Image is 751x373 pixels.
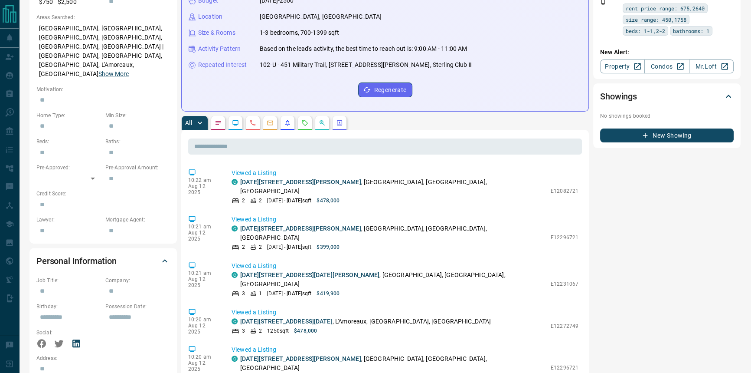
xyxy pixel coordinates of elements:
[188,230,219,242] p: Aug 12 2025
[188,276,219,288] p: Aug 12 2025
[301,119,308,126] svg: Requests
[267,119,274,126] svg: Emails
[36,216,101,224] p: Lawyer:
[198,44,241,53] p: Activity Pattern
[551,187,578,195] p: E12082721
[267,197,311,205] p: [DATE] - [DATE] sqft
[600,48,734,57] p: New Alert:
[358,83,412,97] button: Regenerate
[185,120,192,126] p: All
[551,234,578,241] p: E12296721
[689,59,734,73] a: Mr.Loft
[317,290,340,297] p: $419,900
[242,243,245,251] p: 2
[600,112,734,120] p: No showings booked
[317,243,340,251] p: $399,000
[232,119,239,126] svg: Lead Browsing Activity
[259,243,262,251] p: 2
[105,164,170,172] p: Pre-Approval Amount:
[259,327,262,335] p: 2
[551,322,578,330] p: E12272749
[600,89,637,103] h2: Showings
[188,354,219,360] p: 10:20 am
[36,329,101,337] p: Social:
[240,354,546,373] p: , [GEOGRAPHIC_DATA], [GEOGRAPHIC_DATA], [GEOGRAPHIC_DATA]
[232,168,578,178] p: Viewed a Listing
[551,364,578,372] p: E12296721
[284,119,291,126] svg: Listing Alerts
[198,60,247,69] p: Repeated Interest
[36,164,101,172] p: Pre-Approved:
[105,138,170,145] p: Baths:
[240,355,361,362] a: [DATE][STREET_ADDRESS][PERSON_NAME]
[232,215,578,224] p: Viewed a Listing
[188,360,219,372] p: Aug 12 2025
[198,12,222,21] p: Location
[259,197,262,205] p: 2
[260,60,472,69] p: 102-U - 451 Military Trail, [STREET_ADDRESS][PERSON_NAME], Sterling Club Ⅱ
[260,12,382,21] p: [GEOGRAPHIC_DATA], [GEOGRAPHIC_DATA]
[188,323,219,335] p: Aug 12 2025
[36,354,170,362] p: Address:
[242,327,245,335] p: 3
[232,225,238,231] div: condos.ca
[240,224,546,242] p: , [GEOGRAPHIC_DATA], [GEOGRAPHIC_DATA], [GEOGRAPHIC_DATA]
[267,290,311,297] p: [DATE] - [DATE] sqft
[242,290,245,297] p: 3
[188,317,219,323] p: 10:20 am
[188,224,219,230] p: 10:21 am
[36,303,101,310] p: Birthday:
[259,290,262,297] p: 1
[105,216,170,224] p: Mortgage Agent:
[267,243,311,251] p: [DATE] - [DATE] sqft
[260,44,467,53] p: Based on the lead's activity, the best time to reach out is: 9:00 AM - 11:00 AM
[673,26,709,35] span: bathrooms: 1
[36,190,170,198] p: Credit Score:
[36,86,170,93] p: Motivation:
[36,13,170,21] p: Areas Searched:
[36,112,101,119] p: Home Type:
[294,327,317,335] p: $478,000
[232,356,238,362] div: condos.ca
[551,280,578,288] p: E12231067
[626,15,686,24] span: size range: 450,1758
[36,21,170,81] p: [GEOGRAPHIC_DATA], [GEOGRAPHIC_DATA], [GEOGRAPHIC_DATA], [GEOGRAPHIC_DATA], [GEOGRAPHIC_DATA], [G...
[249,119,256,126] svg: Calls
[105,303,170,310] p: Possession Date:
[188,177,219,183] p: 10:22 am
[240,225,361,232] a: [DATE][STREET_ADDRESS][PERSON_NAME]
[260,28,340,37] p: 1-3 bedrooms, 700-1399 sqft
[240,271,546,289] p: , [GEOGRAPHIC_DATA], [GEOGRAPHIC_DATA], [GEOGRAPHIC_DATA]
[105,277,170,284] p: Company:
[36,254,117,268] h2: Personal Information
[336,119,343,126] svg: Agent Actions
[626,26,665,35] span: beds: 1-1,2-2
[36,251,170,271] div: Personal Information
[600,86,734,107] div: Showings
[600,129,734,142] button: New Showing
[626,4,705,13] span: rent price range: 675,2640
[240,178,546,196] p: , [GEOGRAPHIC_DATA], [GEOGRAPHIC_DATA], [GEOGRAPHIC_DATA]
[232,261,578,271] p: Viewed a Listing
[232,318,238,324] div: condos.ca
[232,345,578,354] p: Viewed a Listing
[36,277,101,284] p: Job Title:
[240,178,361,185] a: [DATE][STREET_ADDRESS][PERSON_NAME]
[240,317,491,326] p: , L'Amoreaux, [GEOGRAPHIC_DATA], [GEOGRAPHIC_DATA]
[188,183,219,195] p: Aug 12 2025
[240,318,333,325] a: [DATE][STREET_ADDRESS][DATE]
[105,112,170,119] p: Min Size:
[267,327,289,335] p: 1250 sqft
[600,59,645,73] a: Property
[242,197,245,205] p: 2
[36,138,101,145] p: Beds:
[98,69,129,79] button: Show More
[215,119,222,126] svg: Notes
[232,179,238,185] div: condos.ca
[198,28,235,37] p: Size & Rooms
[319,119,326,126] svg: Opportunities
[644,59,689,73] a: Condos
[317,197,340,205] p: $478,000
[232,308,578,317] p: Viewed a Listing
[240,271,379,278] a: [DATE][STREET_ADDRESS][DATE][PERSON_NAME]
